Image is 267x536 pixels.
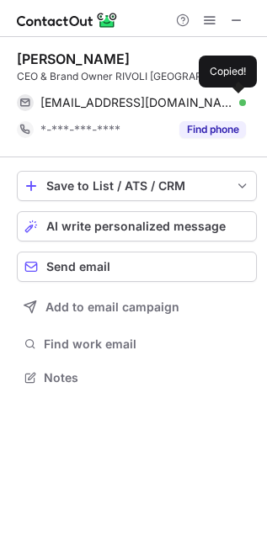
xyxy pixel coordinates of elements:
[44,337,250,352] span: Find work email
[17,50,130,67] div: [PERSON_NAME]
[17,171,257,201] button: save-profile-one-click
[17,10,118,30] img: ContactOut v5.3.10
[45,300,179,314] span: Add to email campaign
[17,332,257,356] button: Find work email
[40,95,233,110] span: [EMAIL_ADDRESS][DOMAIN_NAME]
[17,252,257,282] button: Send email
[46,220,226,233] span: AI write personalized message
[17,69,257,84] div: CEO & Brand Owner RIVOLI [GEOGRAPHIC_DATA]
[46,260,110,273] span: Send email
[44,370,250,385] span: Notes
[179,121,246,138] button: Reveal Button
[17,292,257,322] button: Add to email campaign
[17,211,257,241] button: AI write personalized message
[17,366,257,390] button: Notes
[46,179,227,193] div: Save to List / ATS / CRM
